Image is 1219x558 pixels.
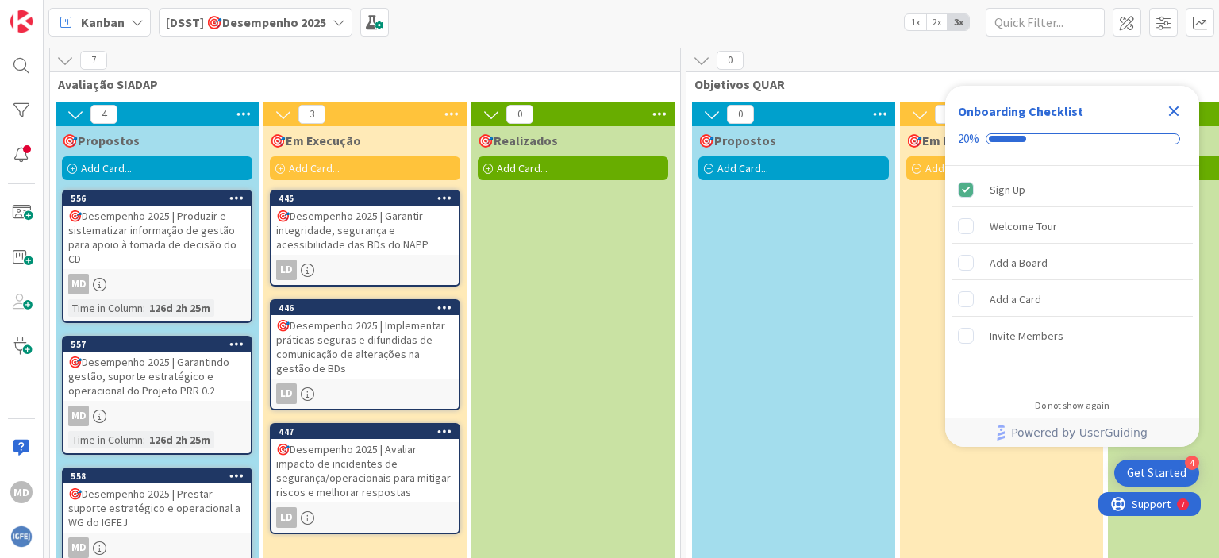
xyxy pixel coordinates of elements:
div: LD [276,260,297,280]
div: Do not show again [1035,399,1109,412]
div: Add a Card is incomplete. [952,282,1193,317]
span: 🎯Realizados [478,133,558,148]
div: 🎯Desempenho 2025 | Garantir integridade, segurança e acessibilidade das BDs do NAPP [271,206,459,255]
div: 447 [279,426,459,437]
span: 3 [298,105,325,124]
a: 446🎯Desempenho 2025 | Implementar práticas seguras e difundidas de comunicação de alterações na g... [270,299,460,410]
span: 0 [727,105,754,124]
div: 126d 2h 25m [145,299,214,317]
div: 🎯Desempenho 2025 | Avaliar impacto de incidentes de segurança/operacionais para mitigar riscos e ... [271,439,459,502]
span: 🎯Propostos [62,133,140,148]
span: 🎯Em Execução [906,133,998,148]
div: 558 [71,471,251,482]
span: 3x [948,14,969,30]
div: 557🎯Desempenho 2025 | Garantindo gestão, suporte estratégico e operacional do Projeto PRR 0.2 [63,337,251,401]
div: 557 [63,337,251,352]
div: Add a Board is incomplete. [952,245,1193,280]
div: Add a Board [990,253,1048,272]
div: Time in Column [68,431,143,448]
div: Invite Members [990,326,1063,345]
img: Visit kanbanzone.com [10,10,33,33]
div: Md [68,537,89,558]
div: Md [63,537,251,558]
div: LD [271,383,459,404]
span: 0 [506,105,533,124]
div: Open Get Started checklist, remaining modules: 4 [1114,460,1199,487]
div: 20% [958,132,979,146]
span: 0 [717,51,744,70]
div: Welcome Tour is incomplete. [952,209,1193,244]
div: 446 [271,301,459,315]
div: Md [63,274,251,294]
span: Add Card... [925,161,976,175]
div: 557 [71,339,251,350]
div: Checklist progress: 20% [958,132,1186,146]
span: Add Card... [497,161,548,175]
div: Get Started [1127,465,1186,481]
div: 447 [271,425,459,439]
span: 4 [90,105,117,124]
span: 0 [935,105,962,124]
a: 556🎯Desempenho 2025 | Produzir e sistematizar informação de gestão para apoio à tomada de decisão... [62,190,252,323]
span: 2x [926,14,948,30]
div: Onboarding Checklist [958,102,1083,121]
span: Add Card... [717,161,768,175]
div: Sign Up [990,180,1025,199]
input: Quick Filter... [986,8,1105,37]
a: 557🎯Desempenho 2025 | Garantindo gestão, suporte estratégico e operacional do Projeto PRR 0.2MdTi... [62,336,252,455]
div: 4 [1185,456,1199,470]
div: 556🎯Desempenho 2025 | Produzir e sistematizar informação de gestão para apoio à tomada de decisão... [63,191,251,269]
img: avatar [10,525,33,548]
div: Md [68,274,89,294]
div: Md [68,406,89,426]
div: 446 [279,302,459,314]
div: 556 [63,191,251,206]
div: 🎯Desempenho 2025 | Produzir e sistematizar informação de gestão para apoio à tomada de decisão do CD [63,206,251,269]
div: 556 [71,193,251,204]
div: 🎯Desempenho 2025 | Prestar suporte estratégico e operacional a WG do IGFEJ [63,483,251,533]
div: Welcome Tour [990,217,1057,236]
div: 🎯Desempenho 2025 | Implementar práticas seguras e difundidas de comunicação de alterações na gest... [271,315,459,379]
span: Support [33,2,72,21]
span: 1x [905,14,926,30]
span: : [143,431,145,448]
div: 🎯Desempenho 2025 | Garantindo gestão, suporte estratégico e operacional do Projeto PRR 0.2 [63,352,251,401]
div: LD [271,260,459,280]
span: Powered by UserGuiding [1011,423,1148,442]
span: Avaliação SIADAP [58,76,660,92]
span: Add Card... [81,161,132,175]
div: 445 [279,193,459,204]
a: 445🎯Desempenho 2025 | Garantir integridade, segurança e acessibilidade das BDs do NAPPLD [270,190,460,287]
div: LD [271,507,459,528]
div: Checklist items [945,166,1199,389]
div: 446🎯Desempenho 2025 | Implementar práticas seguras e difundidas de comunicação de alterações na g... [271,301,459,379]
div: Md [10,481,33,503]
span: : [143,299,145,317]
a: Powered by UserGuiding [953,418,1191,447]
div: Checklist Container [945,86,1199,447]
span: Add Card... [289,161,340,175]
span: Kanban [81,13,125,32]
span: 7 [80,51,107,70]
div: 7 [83,6,87,19]
div: Md [63,406,251,426]
div: 126d 2h 25m [145,431,214,448]
div: Sign Up is complete. [952,172,1193,207]
div: 445🎯Desempenho 2025 | Garantir integridade, segurança e acessibilidade das BDs do NAPP [271,191,459,255]
div: LD [276,383,297,404]
div: 445 [271,191,459,206]
a: 447🎯Desempenho 2025 | Avaliar impacto de incidentes de segurança/operacionais para mitigar riscos... [270,423,460,534]
b: [DSST] 🎯Desempenho 2025 [166,14,326,30]
div: Footer [945,418,1199,447]
div: 558 [63,469,251,483]
div: 447🎯Desempenho 2025 | Avaliar impacto de incidentes de segurança/operacionais para mitigar riscos... [271,425,459,502]
div: 558🎯Desempenho 2025 | Prestar suporte estratégico e operacional a WG do IGFEJ [63,469,251,533]
span: 🎯Propostos [698,133,776,148]
div: Invite Members is incomplete. [952,318,1193,353]
span: 🎯Em Execução [270,133,361,148]
div: Time in Column [68,299,143,317]
div: Close Checklist [1161,98,1186,124]
div: Add a Card [990,290,1041,309]
div: LD [276,507,297,528]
